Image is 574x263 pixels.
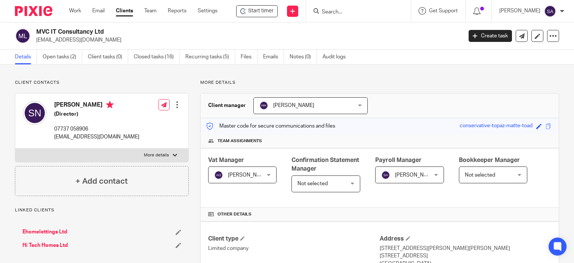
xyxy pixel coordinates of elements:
[214,171,223,180] img: svg%3E
[291,157,359,172] span: Confirmation Statement Manager
[75,175,128,187] h4: + Add contact
[248,7,274,15] span: Start timer
[380,235,551,243] h4: Address
[206,122,335,130] p: Master code for secure communications and files
[208,245,380,252] p: Limited company
[22,228,67,236] a: Ehomelettings Ltd
[92,7,105,15] a: Email
[217,138,262,144] span: Team assignments
[323,50,351,64] a: Audit logs
[208,235,380,243] h4: Client type
[198,7,217,15] a: Settings
[544,5,556,17] img: svg%3E
[36,36,457,44] p: [EMAIL_ADDRESS][DOMAIN_NAME]
[429,8,458,13] span: Get Support
[144,7,157,15] a: Team
[321,9,388,16] input: Search
[106,101,114,108] i: Primary
[208,102,246,109] h3: Client manager
[263,50,284,64] a: Emails
[236,5,278,17] div: MVC IT Consultancy Ltd
[228,172,269,178] span: [PERSON_NAME]
[290,50,317,64] a: Notes (0)
[469,30,512,42] a: Create task
[15,50,37,64] a: Details
[375,157,422,163] span: Payroll Manager
[168,7,186,15] a: Reports
[185,50,235,64] a: Recurring tasks (5)
[15,28,31,44] img: svg%3E
[297,181,328,186] span: Not selected
[54,133,139,141] p: [EMAIL_ADDRESS][DOMAIN_NAME]
[380,245,551,252] p: [STREET_ADDRESS][PERSON_NAME][PERSON_NAME]
[459,157,520,163] span: Bookkeeper Manager
[116,7,133,15] a: Clients
[36,28,373,36] h2: MVC IT Consultancy Ltd
[144,152,169,158] p: More details
[88,50,128,64] a: Client tasks (0)
[380,252,551,260] p: [STREET_ADDRESS]
[499,7,540,15] p: [PERSON_NAME]
[200,80,559,86] p: More details
[15,207,189,213] p: Linked clients
[460,122,533,131] div: conservative-topaz-matte-toad
[54,101,139,110] h4: [PERSON_NAME]
[259,101,268,110] img: svg%3E
[465,172,495,178] span: Not selected
[241,50,257,64] a: Files
[134,50,180,64] a: Closed tasks (16)
[54,110,139,118] h5: (Director)
[54,125,139,133] p: 07737 058906
[69,7,81,15] a: Work
[23,101,47,125] img: svg%3E
[208,157,244,163] span: Vat Manager
[22,242,68,249] a: Hi Tech Homes Ltd
[217,211,251,217] span: Other details
[43,50,82,64] a: Open tasks (2)
[15,6,52,16] img: Pixie
[381,171,390,180] img: svg%3E
[273,103,314,108] span: [PERSON_NAME]
[15,80,189,86] p: Client contacts
[395,172,436,178] span: [PERSON_NAME]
